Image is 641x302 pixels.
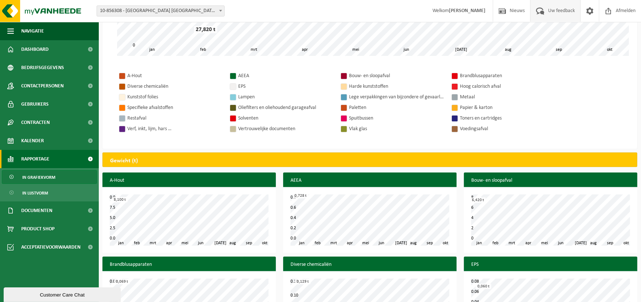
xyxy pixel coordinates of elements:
[2,170,97,184] a: In grafiekvorm
[349,124,444,133] div: Vlak glas
[21,58,64,77] span: Bedrijfsgegevens
[103,153,145,169] h2: Gewicht (t)
[476,284,491,289] div: 0,060 t
[112,197,128,203] div: 8,100 t
[238,82,333,91] div: EPS
[349,93,444,102] div: Lege verpakkingen van bijzondere of gevaarlijke producten
[349,82,444,91] div: Harde kunststoffen
[22,186,48,200] span: In lijstvorm
[127,103,222,112] div: Specifieke afvalstoffen
[102,257,276,273] h3: Brandblusapparaten
[21,201,52,220] span: Documenten
[2,186,97,200] a: In lijstvorm
[127,93,222,102] div: Kunststof folies
[21,77,64,95] span: Contactpersonen
[127,124,222,133] div: Verf, inkt, lijm, hars …
[238,71,333,80] div: AEEA
[21,22,44,40] span: Navigatie
[295,279,311,284] div: 0,129 t
[21,238,80,256] span: Acceptatievoorwaarden
[460,93,555,102] div: Metaal
[102,173,276,189] h3: A-Hout
[97,6,224,16] span: 10-856308 - FRIESLAND CAMPINA BELGIUM NV - AALTER
[349,71,444,80] div: Bouw- en sloopafval
[238,103,333,112] div: Oliefilters en oliehoudend garageafval
[349,114,444,123] div: Spuitbussen
[283,173,457,189] h3: AEEA
[283,257,457,273] h3: Diverse chemicaliën
[127,82,222,91] div: Diverse chemicaliën
[4,286,122,302] iframe: chat widget
[114,279,130,284] div: 0,069 t
[460,71,555,80] div: Brandblusapparaten
[238,93,333,102] div: Lampen
[21,95,49,113] span: Gebruikers
[21,132,44,150] span: Kalender
[460,124,555,133] div: Voedingsafval
[22,170,55,184] span: In grafiekvorm
[460,82,555,91] div: Hoog calorisch afval
[349,103,444,112] div: Paletten
[127,114,222,123] div: Restafval
[21,113,50,132] span: Contracten
[293,193,308,199] div: 0,728 t
[238,124,333,133] div: Vertrouwelijke documenten
[449,8,486,14] strong: [PERSON_NAME]
[460,114,555,123] div: Toners en cartridges
[21,40,49,58] span: Dashboard
[194,26,217,33] div: 27,820 t
[21,220,55,238] span: Product Shop
[460,103,555,112] div: Papier & karton
[21,150,49,168] span: Rapportage
[97,5,225,16] span: 10-856308 - FRIESLAND CAMPINA BELGIUM NV - AALTER
[464,257,637,273] h3: EPS
[464,173,637,189] h3: Bouw- en sloopafval
[127,71,222,80] div: A-Hout
[238,114,333,123] div: Solventen
[470,197,486,203] div: 6,420 t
